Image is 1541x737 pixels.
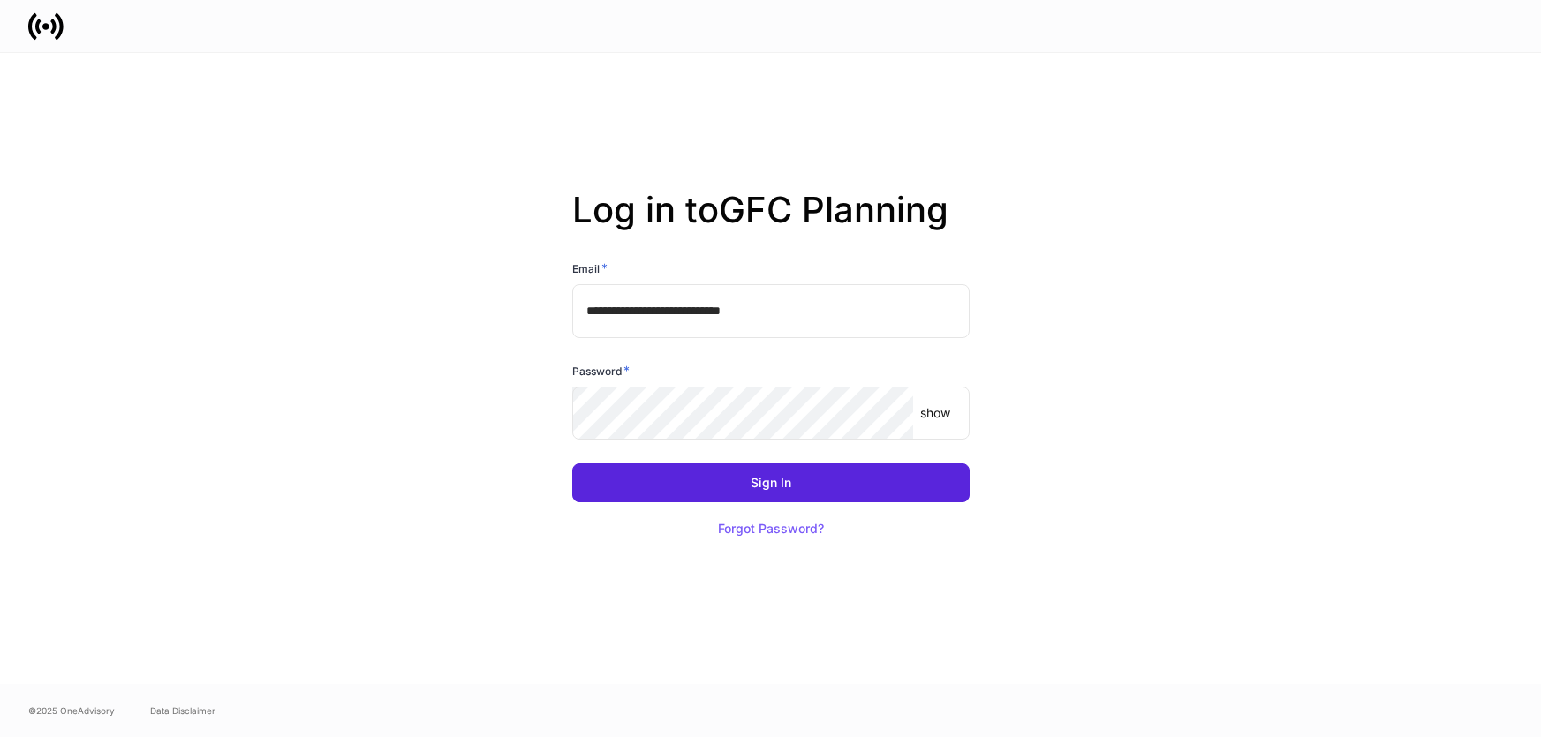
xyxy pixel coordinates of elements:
[572,362,630,380] h6: Password
[572,189,970,259] h2: Log in to GFC Planning
[572,463,970,502] button: Sign In
[751,477,791,489] div: Sign In
[150,703,215,718] a: Data Disclaimer
[920,404,950,422] p: show
[696,509,846,548] button: Forgot Password?
[28,703,115,718] span: © 2025 OneAdvisory
[718,523,824,535] div: Forgot Password?
[572,259,608,277] h6: Email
